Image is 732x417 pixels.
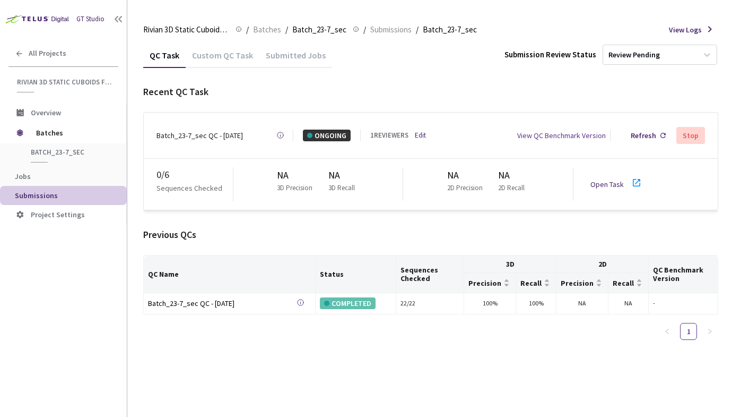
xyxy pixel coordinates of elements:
[144,256,316,293] th: QC Name
[664,328,670,335] span: left
[292,23,346,36] span: Batch_23-7_sec
[520,279,542,287] span: Recall
[368,23,414,35] a: Submissions
[608,293,649,314] td: NA
[649,256,718,293] th: QC Benchmark Version
[370,23,412,36] span: Submissions
[464,256,556,273] th: 3D
[246,23,249,36] li: /
[608,273,649,293] th: Recall
[36,122,109,143] span: Batches
[659,323,676,340] li: Previous Page
[148,297,297,310] a: Batch_23-7_sec QC - [DATE]
[143,227,718,242] div: Previous QCs
[516,273,556,293] th: Recall
[396,256,465,293] th: Sequences Checked
[156,182,222,194] p: Sequences Checked
[464,273,516,293] th: Precision
[653,299,713,309] div: -
[423,23,477,36] span: Batch_23-7_sec
[31,108,61,117] span: Overview
[561,279,594,287] span: Precision
[498,183,525,193] p: 2D Recall
[186,50,259,68] div: Custom QC Task
[15,172,31,181] span: Jobs
[556,293,608,314] td: NA
[468,279,501,287] span: Precision
[370,130,408,141] div: 1 REVIEWERS
[259,50,332,68] div: Submitted Jobs
[15,191,58,200] span: Submissions
[31,210,85,219] span: Project Settings
[143,23,229,36] span: Rivian 3D Static Cuboids fixed[2024-25]
[701,323,718,340] li: Next Page
[363,23,366,36] li: /
[156,130,243,141] div: Batch_23-7_sec QC - [DATE]
[400,299,460,309] div: 22 / 22
[590,180,624,189] a: Open Task
[328,168,359,183] div: NA
[285,23,288,36] li: /
[303,130,351,141] div: ONGOING
[683,131,699,140] div: Stop
[251,23,283,35] a: Batches
[701,323,718,340] button: right
[556,256,649,273] th: 2D
[556,273,608,293] th: Precision
[517,130,606,141] div: View QC Benchmark Version
[631,130,656,141] div: Refresh
[613,279,634,287] span: Recall
[76,14,104,24] div: GT Studio
[680,323,697,340] li: 1
[328,183,355,193] p: 3D Recall
[659,323,676,340] button: left
[320,297,376,309] div: COMPLETED
[253,23,281,36] span: Batches
[504,48,596,61] div: Submission Review Status
[608,50,660,60] div: Review Pending
[316,256,396,293] th: Status
[447,183,483,193] p: 2D Precision
[415,130,426,141] a: Edit
[17,78,112,87] span: Rivian 3D Static Cuboids fixed[2024-25]
[416,23,419,36] li: /
[447,168,487,183] div: NA
[464,293,516,314] td: 100%
[516,293,556,314] td: 100%
[143,50,186,68] div: QC Task
[156,167,233,182] div: 0 / 6
[29,49,66,58] span: All Projects
[669,24,702,36] span: View Logs
[277,168,317,183] div: NA
[707,328,713,335] span: right
[498,168,529,183] div: NA
[31,148,109,157] span: Batch_23-7_sec
[277,183,312,193] p: 3D Precision
[681,324,696,339] a: 1
[143,84,718,99] div: Recent QC Task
